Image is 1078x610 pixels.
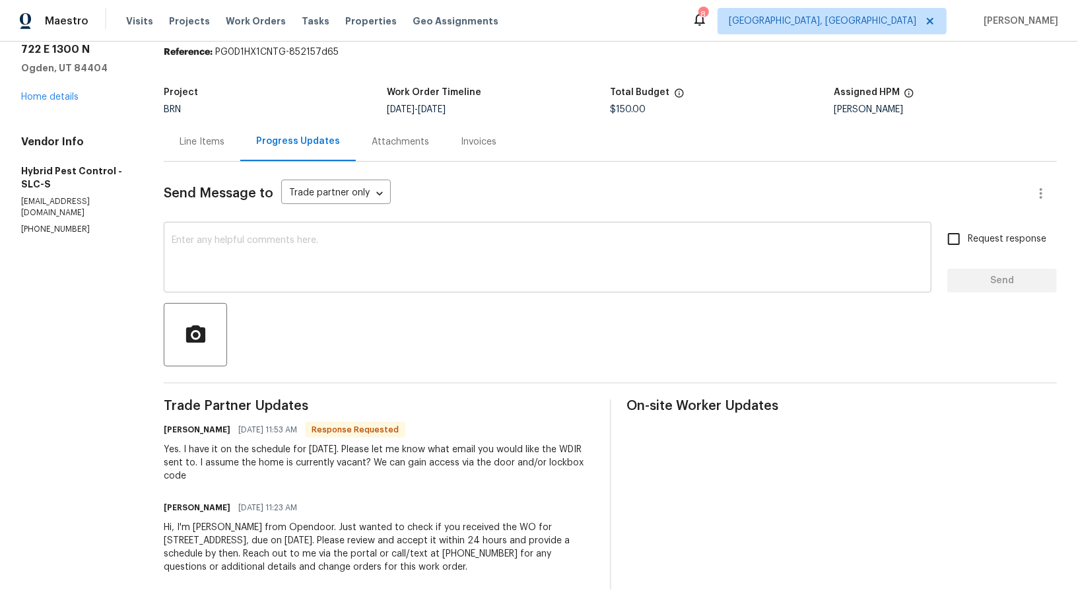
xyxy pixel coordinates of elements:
[21,92,79,102] a: Home details
[21,196,132,219] p: [EMAIL_ADDRESS][DOMAIN_NAME]
[164,187,273,200] span: Send Message to
[698,8,708,21] div: 8
[126,15,153,28] span: Visits
[418,105,446,114] span: [DATE]
[164,46,1057,59] div: PG0D1HX1CNTG-852157d65
[387,105,415,114] span: [DATE]
[627,399,1057,413] span: On-site Worker Updates
[164,399,593,413] span: Trade Partner Updates
[21,224,132,235] p: [PHONE_NUMBER]
[281,183,391,205] div: Trade partner only
[387,105,446,114] span: -
[164,88,198,97] h5: Project
[164,423,230,436] h6: [PERSON_NAME]
[968,232,1046,246] span: Request response
[302,17,329,26] span: Tasks
[306,423,404,436] span: Response Requested
[21,43,132,56] h2: 722 E 1300 N
[238,501,297,514] span: [DATE] 11:23 AM
[611,105,646,114] span: $150.00
[413,15,498,28] span: Geo Assignments
[226,15,286,28] span: Work Orders
[674,88,685,105] span: The total cost of line items that have been proposed by Opendoor. This sum includes line items th...
[164,443,593,483] div: Yes. I have it on the schedule for [DATE]. Please let me know what email you would like the WDIR ...
[169,15,210,28] span: Projects
[461,135,496,149] div: Invoices
[611,88,670,97] h5: Total Budget
[180,135,224,149] div: Line Items
[372,135,429,149] div: Attachments
[256,135,340,148] div: Progress Updates
[904,88,914,105] span: The hpm assigned to this work order.
[834,105,1057,114] div: [PERSON_NAME]
[164,521,593,574] div: Hi, I'm [PERSON_NAME] from Opendoor. Just wanted to check if you received the WO for [STREET_ADDR...
[834,88,900,97] h5: Assigned HPM
[238,423,297,436] span: [DATE] 11:53 AM
[164,105,181,114] span: BRN
[21,164,132,191] h5: Hybrid Pest Control - SLC-S
[387,88,481,97] h5: Work Order Timeline
[164,48,213,57] b: Reference:
[164,501,230,514] h6: [PERSON_NAME]
[978,15,1058,28] span: [PERSON_NAME]
[729,15,916,28] span: [GEOGRAPHIC_DATA], [GEOGRAPHIC_DATA]
[21,135,132,149] h4: Vendor Info
[21,61,132,75] h5: Ogden, UT 84404
[345,15,397,28] span: Properties
[45,15,88,28] span: Maestro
